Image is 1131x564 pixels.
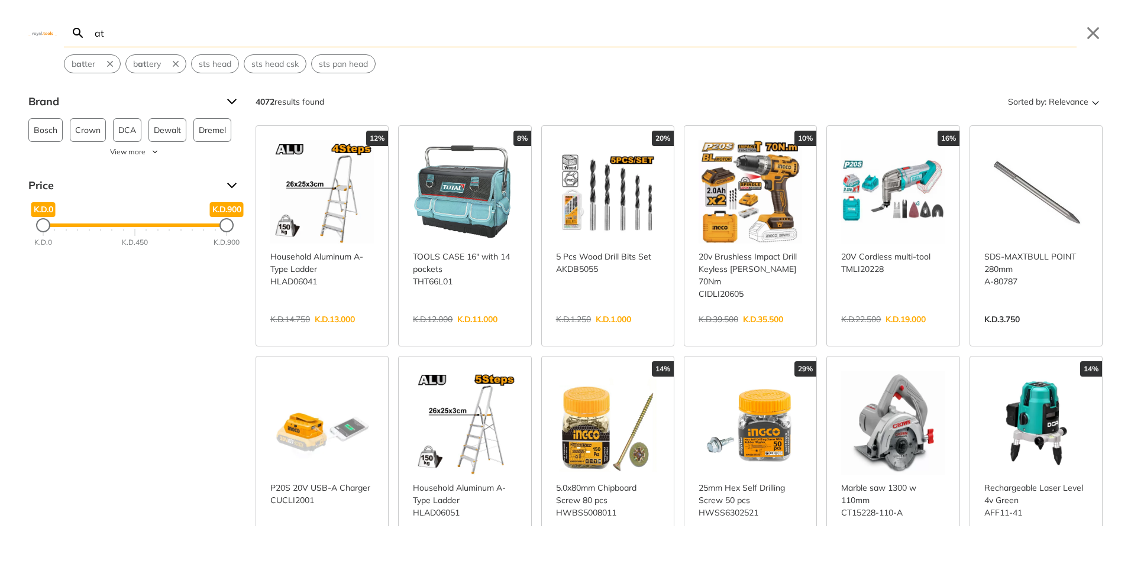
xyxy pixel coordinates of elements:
svg: Remove suggestion: batter [105,59,115,69]
svg: Remove suggestion: battery [170,59,181,69]
strong: 4072 [256,96,274,107]
div: Suggestion: battery [125,54,186,73]
div: K.D.0 [34,237,52,248]
div: Minimum Price [36,218,50,232]
div: Suggestion: batter [64,54,121,73]
div: 8% [513,131,531,146]
span: DCA [118,119,136,141]
div: 16% [938,131,959,146]
div: 20% [652,131,674,146]
button: Bosch [28,118,63,142]
button: Select suggestion: sts pan head [312,55,375,73]
button: Crown [70,118,106,142]
span: b tery [133,58,161,70]
button: Dewalt [148,118,186,142]
button: Select suggestion: sts head csk [244,55,306,73]
span: Bosch [34,119,57,141]
span: Brand [28,92,218,111]
div: 29% [794,361,816,377]
button: Select suggestion: batter [64,55,102,73]
button: Select suggestion: sts head [192,55,238,73]
div: K.D.450 [122,237,148,248]
button: DCA [113,118,141,142]
span: Price [28,176,218,195]
span: Dremel [199,119,226,141]
svg: Search [71,26,85,40]
img: Close [28,30,57,35]
div: 10% [794,131,816,146]
div: 12% [366,131,388,146]
span: Crown [75,119,101,141]
div: 14% [652,361,674,377]
span: sts pan head [319,58,368,70]
button: Close [1084,24,1103,43]
div: 14% [1080,361,1102,377]
button: Dremel [193,118,231,142]
span: Relevance [1049,92,1088,111]
strong: at [138,59,146,69]
div: Suggestion: sts pan head [311,54,376,73]
span: sts head csk [251,58,299,70]
button: Remove suggestion: batter [102,55,120,73]
div: Suggestion: sts head [191,54,239,73]
div: Maximum Price [219,218,234,232]
div: results found [256,92,324,111]
span: b ter [72,58,95,70]
div: K.D.900 [214,237,240,248]
strong: at [76,59,85,69]
span: View more [110,147,146,157]
button: Sorted by:Relevance Sort [1006,92,1103,111]
button: Select suggestion: battery [126,55,168,73]
input: Search… [92,19,1077,47]
button: View more [28,147,241,157]
svg: Sort [1088,95,1103,109]
span: sts head [199,58,231,70]
div: Suggestion: sts head csk [244,54,306,73]
button: Remove suggestion: battery [168,55,186,73]
span: Dewalt [154,119,181,141]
